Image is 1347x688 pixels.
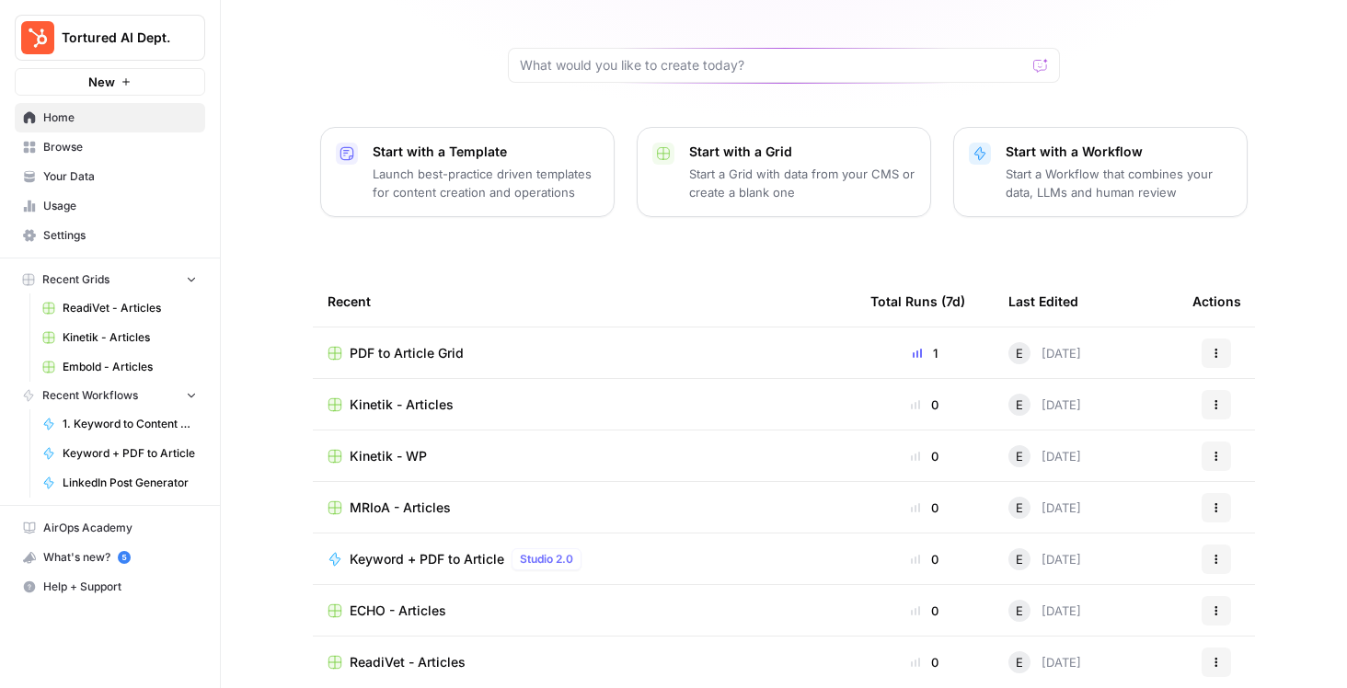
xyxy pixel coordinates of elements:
div: 0 [870,499,979,517]
div: [DATE] [1008,342,1081,364]
a: AirOps Academy [15,513,205,543]
text: 5 [121,553,126,562]
div: Recent [328,276,841,327]
div: Total Runs (7d) [870,276,965,327]
span: Browse [43,139,197,155]
a: 1. Keyword to Content Brief (incl. Outline) [34,409,205,439]
span: Kinetik - Articles [350,396,454,414]
a: ReadiVet - Articles [34,293,205,323]
span: E [1016,550,1023,568]
button: Recent Grids [15,266,205,293]
span: E [1016,602,1023,620]
div: 0 [870,396,979,414]
span: Recent Workflows [42,387,138,404]
a: Settings [15,221,205,250]
button: Start with a GridStart a Grid with data from your CMS or create a blank one [637,127,931,217]
a: Your Data [15,162,205,191]
span: Studio 2.0 [520,551,573,568]
span: LinkedIn Post Generator [63,475,197,491]
a: MRIoA - Articles [328,499,841,517]
p: Start a Grid with data from your CMS or create a blank one [689,165,915,201]
button: New [15,68,205,96]
a: 5 [118,551,131,564]
div: 0 [870,550,979,568]
span: Kinetik - Articles [63,329,197,346]
a: PDF to Article Grid [328,344,841,362]
div: [DATE] [1008,445,1081,467]
p: Start with a Grid [689,143,915,161]
a: Keyword + PDF to Article [34,439,205,468]
a: Kinetik - Articles [328,396,841,414]
a: Browse [15,132,205,162]
span: ReadiVet - Articles [63,300,197,316]
div: [DATE] [1008,651,1081,673]
span: E [1016,447,1023,465]
div: 0 [870,602,979,620]
span: Settings [43,227,197,244]
a: Kinetik - WP [328,447,841,465]
div: [DATE] [1008,548,1081,570]
span: Kinetik - WP [350,447,427,465]
span: AirOps Academy [43,520,197,536]
span: Recent Grids [42,271,109,288]
a: Embold - Articles [34,352,205,382]
span: Home [43,109,197,126]
a: Kinetik - Articles [34,323,205,352]
span: 1. Keyword to Content Brief (incl. Outline) [63,416,197,432]
button: Start with a WorkflowStart a Workflow that combines your data, LLMs and human review [953,127,1248,217]
button: Start with a TemplateLaunch best-practice driven templates for content creation and operations [320,127,615,217]
span: PDF to Article Grid [350,344,464,362]
span: Keyword + PDF to Article [63,445,197,462]
div: What's new? [16,544,204,571]
p: Start with a Template [373,143,599,161]
p: Launch best-practice driven templates for content creation and operations [373,165,599,201]
span: ReadiVet - Articles [350,653,466,671]
div: Actions [1192,276,1241,327]
a: LinkedIn Post Generator [34,468,205,498]
span: E [1016,396,1023,414]
a: Keyword + PDF to ArticleStudio 2.0 [328,548,841,570]
a: Home [15,103,205,132]
span: Your Data [43,168,197,185]
p: Start with a Workflow [1006,143,1232,161]
span: New [88,73,115,91]
a: ECHO - Articles [328,602,841,620]
button: What's new? 5 [15,543,205,572]
div: [DATE] [1008,497,1081,519]
div: 0 [870,447,979,465]
a: ReadiVet - Articles [328,653,841,671]
p: Start a Workflow that combines your data, LLMs and human review [1006,165,1232,201]
span: E [1016,653,1023,671]
div: [DATE] [1008,600,1081,622]
span: Embold - Articles [63,359,197,375]
span: MRIoA - Articles [350,499,451,517]
span: E [1016,344,1023,362]
div: 0 [870,653,979,671]
input: What would you like to create today? [520,56,1026,75]
div: 1 [870,344,979,362]
span: ECHO - Articles [350,602,446,620]
div: [DATE] [1008,394,1081,416]
span: E [1016,499,1023,517]
span: Keyword + PDF to Article [350,550,504,568]
span: Help + Support [43,579,197,595]
img: Tortured AI Dept. Logo [21,21,54,54]
button: Recent Workflows [15,382,205,409]
a: Usage [15,191,205,221]
button: Help + Support [15,572,205,602]
div: Last Edited [1008,276,1078,327]
span: Tortured AI Dept. [62,29,173,47]
button: Workspace: Tortured AI Dept. [15,15,205,61]
span: Usage [43,198,197,214]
